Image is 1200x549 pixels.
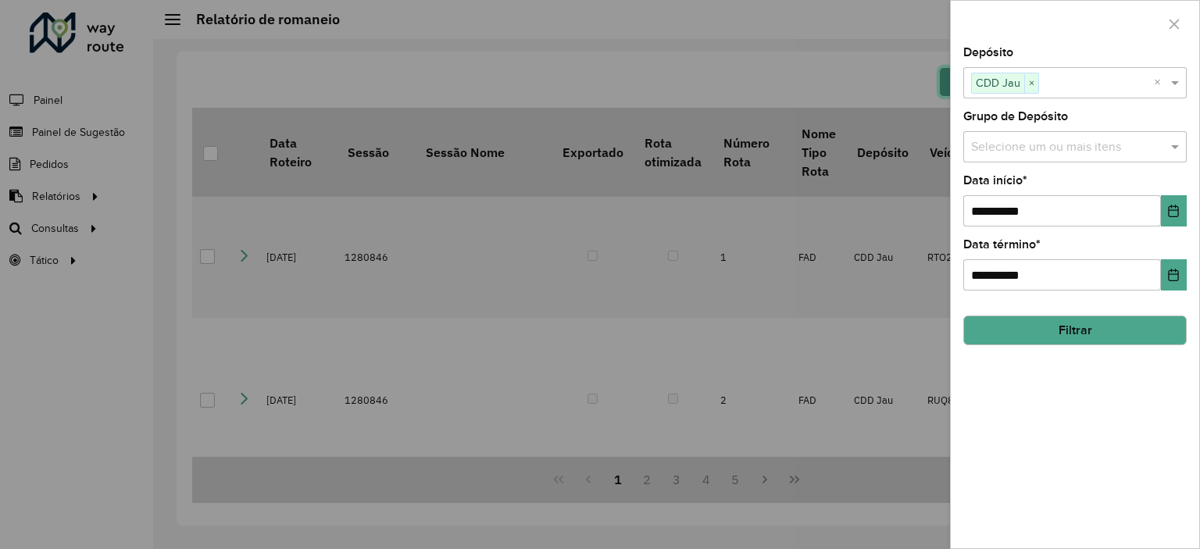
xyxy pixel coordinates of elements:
span: × [1024,74,1038,93]
label: Grupo de Depósito [963,107,1068,126]
button: Choose Date [1161,195,1187,226]
label: Data início [963,171,1027,190]
span: Clear all [1154,73,1167,92]
button: Choose Date [1161,259,1187,291]
button: Filtrar [963,315,1187,345]
span: CDD Jau [972,73,1024,92]
label: Data término [963,235,1041,254]
label: Depósito [963,43,1013,62]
